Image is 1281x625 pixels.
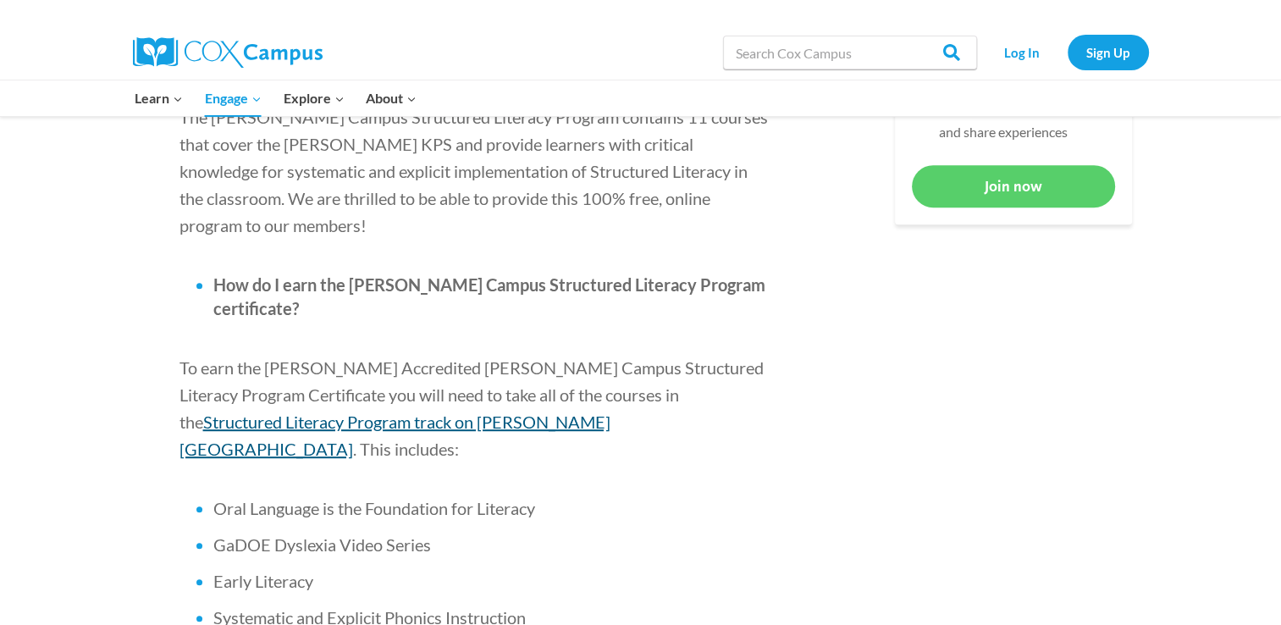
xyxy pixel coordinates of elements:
span: Oral Language is the Foundation for Literacy [213,498,535,518]
button: Child menu of Engage [194,80,273,116]
nav: Secondary Navigation [986,35,1149,69]
span: How do I earn the [PERSON_NAME] Campus Structured Literacy Program certificate? [213,274,765,318]
span: GaDOE Dyslexia Video Series [213,534,431,555]
button: Child menu of About [355,80,428,116]
img: Cox Campus [133,37,323,68]
a: Log In [986,35,1059,69]
span: To earn the [PERSON_NAME] Accredited [PERSON_NAME] Campus Structured Literacy Program Certificate... [179,357,764,432]
a: Join now [912,165,1115,207]
a: Structured Literacy Program track on [PERSON_NAME][GEOGRAPHIC_DATA] [179,412,610,459]
button: Child menu of Explore [273,80,356,116]
span: . This includes: [353,439,459,459]
a: Sign Up [1068,35,1149,69]
input: Search Cox Campus [723,36,977,69]
li: Community to connect with and share experiences [939,97,1115,146]
span: Early Literacy [213,571,313,591]
button: Child menu of Learn [124,80,195,116]
span: The [PERSON_NAME] Campus Structured Literacy Program contains 11 courses that cover the [PERSON_N... [179,107,768,235]
nav: Primary Navigation [124,80,428,116]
